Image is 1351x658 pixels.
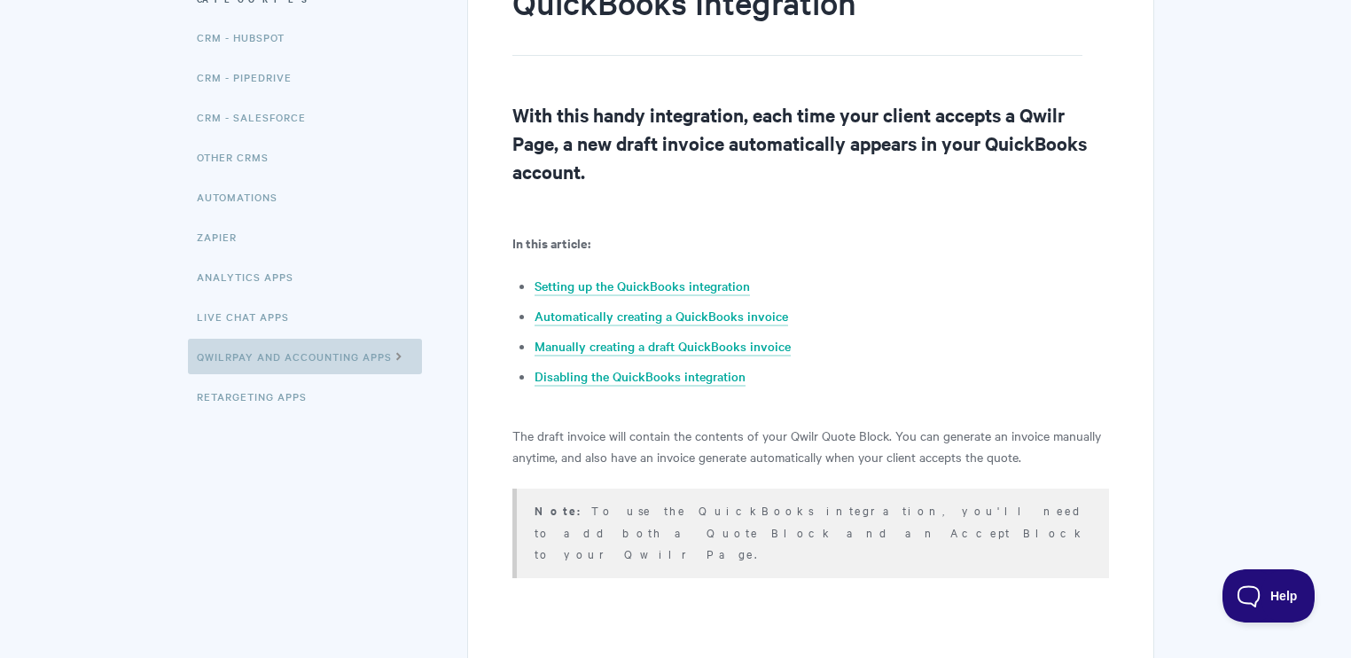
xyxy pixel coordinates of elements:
a: Live Chat Apps [197,299,302,334]
a: Automatically creating a QuickBooks invoice [535,307,788,326]
p: The draft invoice will contain the contents of your Qwilr Quote Block. You can generate an invoic... [512,425,1109,467]
a: Analytics Apps [197,259,307,294]
strong: Note: [535,502,591,519]
a: CRM - HubSpot [197,20,298,55]
h2: With this handy integration, each time your client accepts a Qwilr Page, a new draft invoice auto... [512,100,1109,185]
a: Manually creating a draft QuickBooks invoice [535,337,791,356]
a: QwilrPay and Accounting Apps [188,339,422,374]
b: In this article: [512,233,590,252]
a: Other CRMs [197,139,282,175]
a: Automations [197,179,291,215]
iframe: Toggle Customer Support [1222,569,1316,623]
a: Zapier [197,219,250,255]
a: CRM - Salesforce [197,99,319,135]
a: Disabling the QuickBooks integration [535,367,746,387]
a: Setting up the QuickBooks integration [535,277,750,296]
p: To use the QuickBooks integration, you'll need to add both a Quote Block and an Accept Block to y... [535,499,1087,564]
a: CRM - Pipedrive [197,59,305,95]
a: Retargeting Apps [197,379,320,414]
